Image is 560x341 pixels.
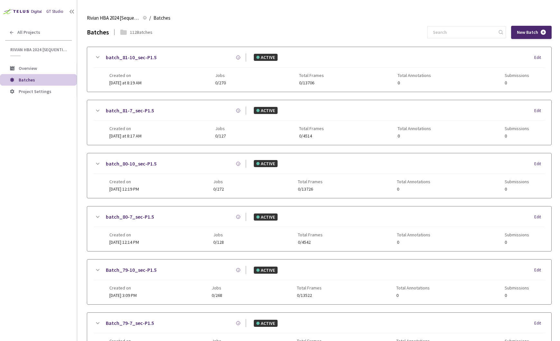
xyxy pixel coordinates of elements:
div: batch_81-7_sec-P1.5ACTIVEEditCreated on[DATE] at 8:17 AMJobs0/127Total Frames0/4514Total Annotati... [87,100,551,145]
div: Edit [534,108,545,114]
span: Total Frames [299,73,324,78]
span: 0 [505,81,529,85]
span: Created on [109,232,139,237]
span: 0 [505,240,529,245]
div: Edit [534,161,545,167]
div: Edit [534,214,545,220]
a: Batch_79-10_sec-P1.5 [106,266,157,274]
div: 112 Batches [130,29,152,35]
span: Submissions [505,285,529,290]
div: ACTIVE [254,107,278,114]
span: Jobs [213,232,224,237]
span: Batches [19,77,35,83]
div: ACTIVE [254,54,278,61]
span: [DATE] 12:19 PM [109,186,139,192]
input: Search [429,26,498,38]
span: Created on [109,73,142,78]
span: Rivian HBA 2024 [Sequential] [87,14,139,22]
span: 0/13522 [297,293,322,298]
span: Project Settings [19,89,51,94]
span: 0 [397,240,430,245]
span: [DATE] at 8:17 AM [109,133,142,139]
span: Batches [153,14,170,22]
span: Total Annotations [396,285,430,290]
span: Jobs [215,126,226,131]
span: Total Frames [299,126,324,131]
span: Created on [109,126,142,131]
div: ACTIVE [254,160,278,167]
div: Edit [534,54,545,61]
div: batch_80-7_sec-P1.5ACTIVEEditCreated on[DATE] 12:14 PMJobs0/128Total Frames0/4542Total Annotation... [87,206,551,251]
span: 0/4514 [299,134,324,138]
span: 0 [397,187,430,192]
span: 0 [396,293,430,298]
span: Submissions [505,232,529,237]
span: Created on [109,179,139,184]
span: Total Annotations [397,179,430,184]
div: Edit [534,267,545,273]
li: / [149,14,151,22]
span: Total Frames [298,232,323,237]
span: [DATE] 12:14 PM [109,239,139,245]
span: Rivian HBA 2024 [Sequential] [10,47,68,52]
span: 0/268 [212,293,222,298]
div: Batches [87,28,109,37]
span: Submissions [505,179,529,184]
span: 0 [398,81,431,85]
span: New Batch [517,30,538,35]
div: GT Studio [46,9,63,15]
span: 0/4542 [298,240,323,245]
span: Jobs [215,73,226,78]
span: 0 [398,134,431,138]
span: Jobs [212,285,222,290]
span: [DATE] at 8:19 AM [109,80,142,86]
span: Total Annotations [397,232,430,237]
a: batch_80-10_sec-P1.5 [106,160,157,168]
span: Total Frames [297,285,322,290]
span: Submissions [505,73,529,78]
span: Total Annotations [398,73,431,78]
span: 0/270 [215,81,226,85]
span: 0/128 [213,240,224,245]
span: Overview [19,65,37,71]
span: Total Annotations [398,126,431,131]
span: Total Frames [298,179,323,184]
div: ACTIVE [254,267,278,274]
span: 0/13726 [298,187,323,192]
div: batch_81-10_sec-P1.5ACTIVEEditCreated on[DATE] at 8:19 AMJobs0/270Total Frames0/13706Total Annota... [87,47,551,92]
span: Submissions [505,126,529,131]
a: batch_81-10_sec-P1.5 [106,53,157,62]
span: Jobs [213,179,224,184]
div: batch_80-10_sec-P1.5ACTIVEEditCreated on[DATE] 12:19 PMJobs0/272Total Frames0/13726Total Annotati... [87,153,551,198]
span: 0/127 [215,134,226,138]
a: batch_81-7_sec-P1.5 [106,107,154,115]
span: 0/272 [213,187,224,192]
span: 0/13706 [299,81,324,85]
span: Created on [109,285,137,290]
span: [DATE] 3:09 PM [109,292,137,298]
span: 0 [505,293,529,298]
span: 0 [505,134,529,138]
a: Batch_79-7_sec-P1.5 [106,319,154,327]
a: batch_80-7_sec-P1.5 [106,213,154,221]
div: Edit [534,320,545,327]
div: Batch_79-10_sec-P1.5ACTIVEEditCreated on[DATE] 3:09 PMJobs0/268Total Frames0/13522Total Annotatio... [87,260,551,304]
span: All Projects [17,30,40,35]
span: 0 [505,187,529,192]
div: ACTIVE [254,213,278,221]
div: ACTIVE [254,320,278,327]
